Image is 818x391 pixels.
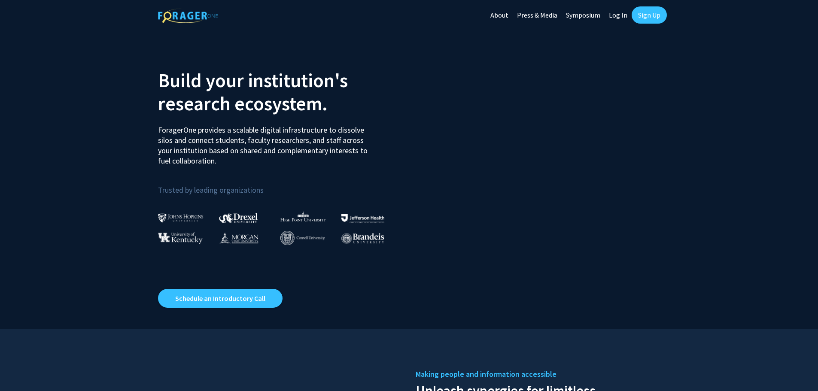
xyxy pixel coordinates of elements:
[341,233,384,244] img: Brandeis University
[158,289,283,308] a: Opens in a new tab
[416,368,660,381] h5: Making people and information accessible
[158,118,374,166] p: ForagerOne provides a scalable digital infrastructure to dissolve silos and connect students, fac...
[158,232,203,244] img: University of Kentucky
[341,214,384,222] img: Thomas Jefferson University
[158,213,204,222] img: Johns Hopkins University
[632,6,667,24] a: Sign Up
[280,211,326,221] img: High Point University
[219,232,258,243] img: Morgan State University
[219,213,258,223] img: Drexel University
[280,231,325,245] img: Cornell University
[158,173,403,197] p: Trusted by leading organizations
[158,69,403,115] h2: Build your institution's research ecosystem.
[158,8,218,23] img: ForagerOne Logo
